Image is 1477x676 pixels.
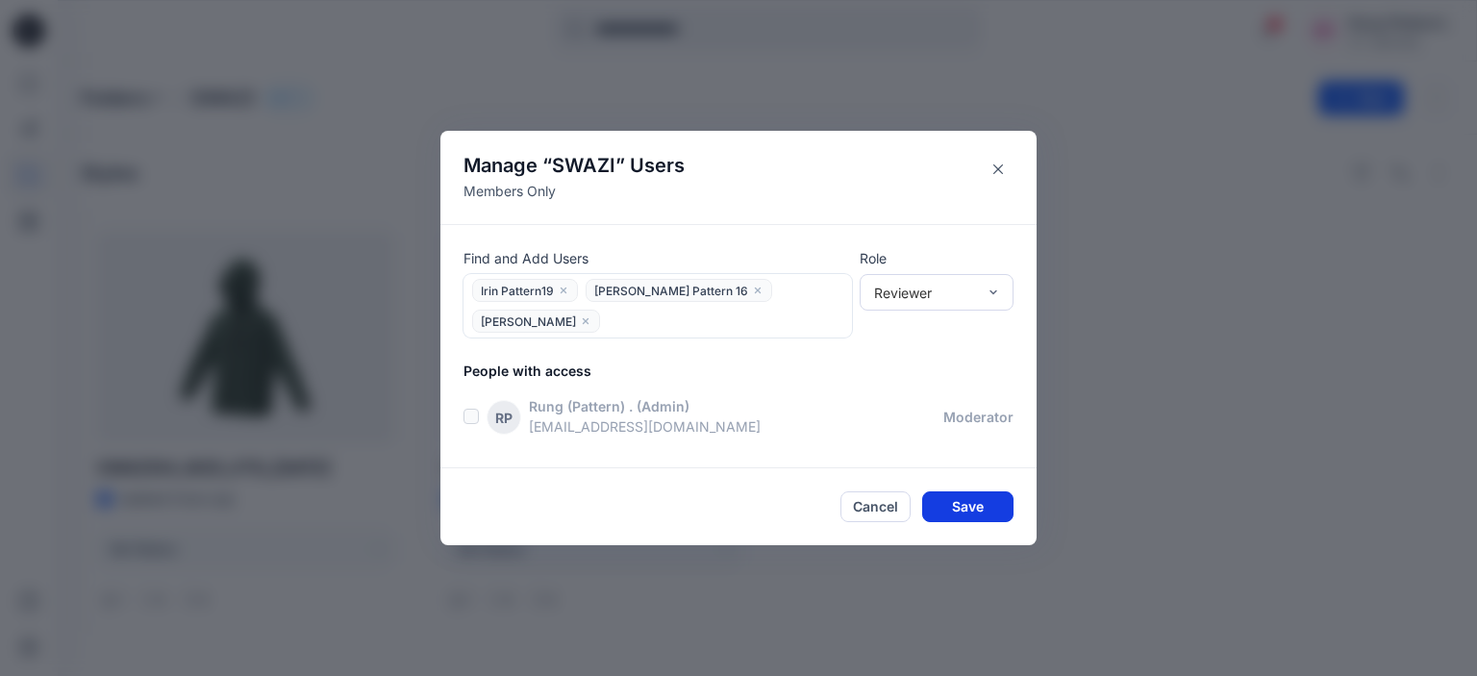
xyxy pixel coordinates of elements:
h4: Manage “ ” Users [463,154,685,177]
button: Cancel [840,491,911,522]
span: Irin Pattern19 [481,283,554,304]
p: [EMAIL_ADDRESS][DOMAIN_NAME] [529,416,943,437]
button: close [558,281,569,300]
span: SWAZI [552,154,615,177]
p: Find and Add Users [463,248,852,268]
p: People with access [463,361,1037,381]
span: [PERSON_NAME] [481,313,576,335]
div: Reviewer [874,283,976,303]
p: (Admin) [637,396,689,416]
p: Role [860,248,1014,268]
span: [PERSON_NAME] Pattern 16 [594,283,748,304]
button: Close [983,154,1014,185]
p: moderator [943,407,1014,427]
p: Rung (Pattern) . [529,396,633,416]
p: Members Only [463,181,685,201]
div: RP [487,400,521,435]
button: close [752,281,764,300]
button: close [580,312,591,331]
button: Save [922,491,1014,522]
